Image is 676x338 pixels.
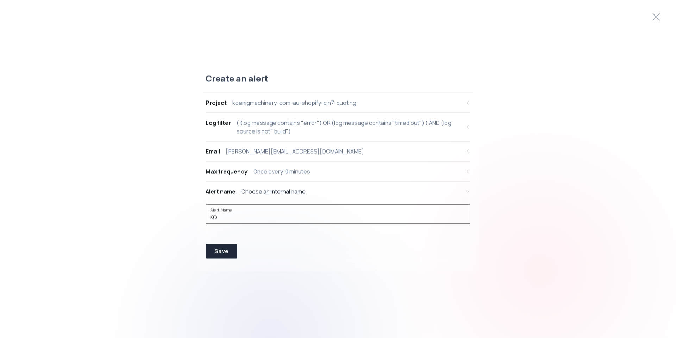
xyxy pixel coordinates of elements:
div: Email [206,147,220,155]
div: ( (log message contains "error") OR (log message contains "timed out") ) AND (log source is not "... [237,118,461,135]
button: Projectkoenigmachinery-com-au-shopify-cin7-quoting [206,93,470,112]
button: Max frequencyOnce every10 minutes [206,161,470,181]
div: Choose an internal name [241,187,306,196]
div: Project [206,98,227,107]
div: koenigmachinery-com-au-shopify-cin7-quoting [232,98,356,107]
input: Alert Name [210,214,466,221]
button: Alert nameChoose an internal name [206,182,470,201]
div: Once every 10 minutes [253,167,310,176]
button: Email[PERSON_NAME][EMAIL_ADDRESS][DOMAIN_NAME] [206,141,470,161]
label: Alert Name [210,207,235,213]
div: Alert nameChoose an internal name [206,201,470,241]
button: Save [206,244,237,258]
div: Alert name [206,187,236,196]
div: Max frequency [206,167,248,176]
div: Save [214,247,229,255]
div: Create an alert [203,73,473,93]
button: Log filter( (log message contains "error") OR (log message contains "timed out") ) AND (log sourc... [206,113,470,141]
div: [PERSON_NAME][EMAIL_ADDRESS][DOMAIN_NAME] [226,147,364,155]
div: Log filter [206,118,231,127]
